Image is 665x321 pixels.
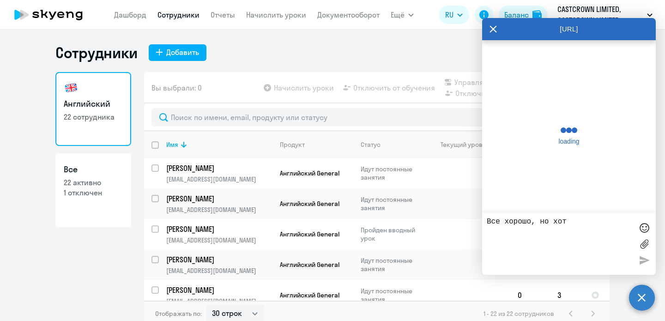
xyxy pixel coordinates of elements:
p: Идут постоянные занятия [361,287,424,303]
input: Поиск по имени, email, продукту или статусу [151,108,602,127]
a: [PERSON_NAME] [166,254,272,265]
a: Все22 активно1 отключен [55,153,131,227]
div: Текущий уровень [441,140,493,149]
div: Имя [166,140,272,149]
span: Английский General [280,200,339,208]
p: [EMAIL_ADDRESS][DOMAIN_NAME] [166,297,272,305]
span: Английский General [280,260,339,269]
img: english [64,80,79,95]
button: Добавить [149,44,206,61]
p: CASTCROWN LIMITED, CASTCROWN LIMITED [557,4,643,26]
p: Идут постоянные занятия [361,165,424,182]
div: Имя [166,140,178,149]
div: Текущий уровень [432,140,510,149]
a: [PERSON_NAME] [166,163,272,173]
a: Отчеты [211,10,235,19]
button: Балансbalance [499,6,547,24]
p: 22 активно [64,177,123,188]
div: Статус [361,140,424,149]
h3: Английский [64,98,123,110]
span: 1 - 22 из 22 сотрудников [484,309,554,318]
div: Баланс [504,9,529,20]
span: Английский General [280,230,339,238]
a: Дашборд [114,10,146,19]
a: Документооборот [317,10,380,19]
button: Ещё [391,6,414,24]
p: 22 сотрудника [64,112,123,122]
p: 1 отключен [64,188,123,198]
td: 0 [510,280,550,310]
span: Отображать по: [155,309,202,318]
p: [PERSON_NAME] [166,163,271,173]
textarea: Все хорошо, но хот [487,218,633,270]
h1: Сотрудники [55,43,138,62]
span: Вы выбрали: 0 [151,82,202,93]
img: balance [532,10,542,19]
p: [PERSON_NAME] [166,224,271,234]
p: Пройден вводный урок [361,226,424,242]
p: [EMAIL_ADDRESS][DOMAIN_NAME] [166,206,272,214]
button: CASTCROWN LIMITED, CASTCROWN LIMITED [553,4,657,26]
a: Английский22 сотрудника [55,72,131,146]
a: [PERSON_NAME] [166,224,272,234]
p: [PERSON_NAME] [166,285,271,295]
td: 3 [550,280,584,310]
p: [EMAIL_ADDRESS][DOMAIN_NAME] [166,236,272,244]
span: RU [445,9,453,20]
div: Продукт [280,140,353,149]
a: [PERSON_NAME] [166,194,272,204]
div: Статус [361,140,381,149]
button: RU [439,6,469,24]
p: Идут постоянные занятия [361,195,424,212]
p: [PERSON_NAME] [166,194,271,204]
span: Ещё [391,9,405,20]
p: [PERSON_NAME] [166,254,271,265]
a: [PERSON_NAME] [166,285,272,295]
h3: Все [64,164,123,176]
span: Английский General [280,169,339,177]
p: Идут постоянные занятия [361,256,424,273]
label: Лимит 10 файлов [637,237,651,251]
p: [EMAIL_ADDRESS][DOMAIN_NAME] [166,266,272,275]
div: Продукт [280,140,305,149]
span: loading [482,138,656,145]
a: Сотрудники [157,10,199,19]
p: [EMAIL_ADDRESS][DOMAIN_NAME] [166,175,272,183]
a: Начислить уроки [246,10,306,19]
div: Добавить [166,47,199,58]
span: Английский General [280,291,339,299]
